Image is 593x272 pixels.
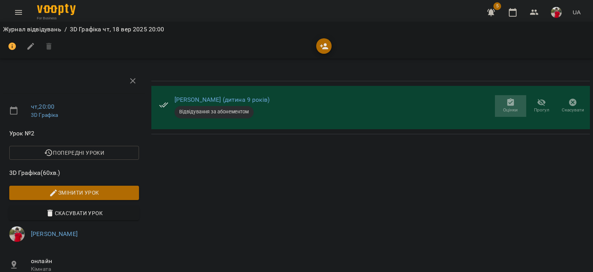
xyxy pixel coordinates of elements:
[31,230,78,238] a: [PERSON_NAME]
[9,146,139,160] button: Попередні уроки
[534,107,549,113] span: Прогул
[15,148,133,157] span: Попередні уроки
[557,95,588,117] button: Скасувати
[9,3,28,22] button: Menu
[15,209,133,218] span: Скасувати Урок
[9,206,139,220] button: Скасувати Урок
[37,16,76,21] span: For Business
[562,107,584,113] span: Скасувати
[526,95,557,117] button: Прогул
[493,2,501,10] span: 5
[175,108,254,115] span: Відвідування за абонементом
[573,8,581,16] span: UA
[3,26,61,33] a: Журнал відвідувань
[175,96,269,103] a: [PERSON_NAME] (дитина 9 років)
[569,5,584,19] button: UA
[3,25,590,34] nav: breadcrumb
[9,186,139,200] button: Змінити урок
[9,168,139,178] span: 3D Графіка ( 60 хв. )
[64,25,67,34] li: /
[31,103,54,110] a: чт , 20:00
[31,257,139,266] span: онлайн
[70,25,164,34] p: 3D Графіка чт, 18 вер 2025 20:00
[9,129,139,138] span: Урок №2
[37,4,76,15] img: Voopty Logo
[15,188,133,197] span: Змінити урок
[9,226,25,242] img: 54b6d9b4e6461886c974555cb82f3b73.jpg
[503,107,518,113] span: Оцінки
[495,95,526,117] button: Оцінки
[551,7,562,18] img: 54b6d9b4e6461886c974555cb82f3b73.jpg
[31,112,58,118] a: 3D Графіка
